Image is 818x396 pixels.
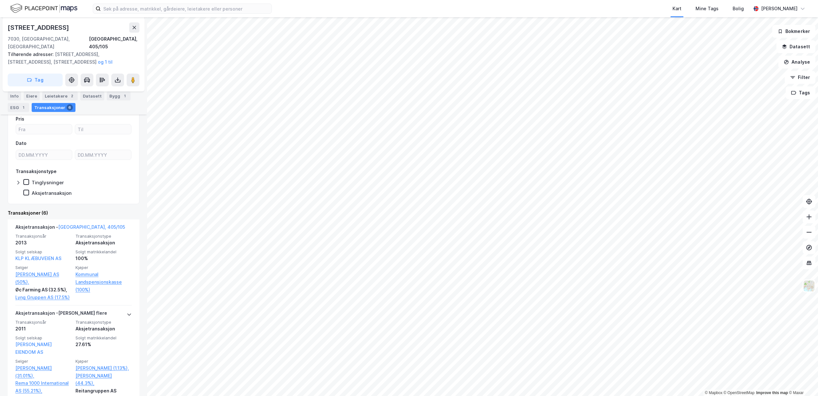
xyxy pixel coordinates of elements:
input: Fra [16,124,72,134]
div: Kart [672,5,681,12]
a: [GEOGRAPHIC_DATA], 405/105 [58,224,125,230]
span: Kjøper [75,359,132,364]
span: Solgt selskap [15,249,72,255]
div: ESG [8,103,29,112]
div: Datasett [80,91,104,100]
span: Solgt matrikkelandel [75,335,132,341]
button: Tag [8,74,63,86]
input: DD.MM.YYYY [75,150,131,160]
div: Transaksjoner [32,103,75,112]
a: [PERSON_NAME] (44.3%), [75,372,132,387]
span: Kjøper [75,265,132,270]
a: [PERSON_NAME] AS (50%), [15,271,72,286]
span: Transaksjonstype [75,320,132,325]
a: KLP KLÆBUVEIEN AS [15,256,61,261]
a: Rema 1000 International AS (55.21%), [15,379,72,395]
div: [STREET_ADDRESS], [STREET_ADDRESS], [STREET_ADDRESS] [8,51,134,66]
div: Dato [16,139,27,147]
a: Kommunal Landspensjonskasse (100%) [75,271,132,294]
img: logo.f888ab2527a4732fd821a326f86c7f29.svg [10,3,77,14]
div: Eiere [24,91,40,100]
img: Z [803,280,815,292]
a: Lyng Gruppen AS (17.5%) [15,294,72,301]
div: Aksjetransaksjon - [15,223,125,234]
iframe: Chat Widget [786,365,818,396]
div: Aksjetransaksjon [75,325,132,333]
span: Selger [15,265,72,270]
input: DD.MM.YYYY [16,150,72,160]
span: Transaksjonstype [75,234,132,239]
input: Søk på adresse, matrikkel, gårdeiere, leietakere eller personer [101,4,271,13]
input: Til [75,124,131,134]
div: Transaksjoner (6) [8,209,139,217]
a: [PERSON_NAME] (31.01%), [15,364,72,380]
div: 1 [122,93,128,99]
button: Datasett [776,40,815,53]
span: Transaksjonsår [15,234,72,239]
span: Selger [15,359,72,364]
div: Leietakere [42,91,78,100]
span: Solgt selskap [15,335,72,341]
div: Bolig [733,5,744,12]
button: Bokmerker [772,25,815,38]
div: Aksjetransaksjon [32,190,72,196]
a: OpenStreetMap [724,391,755,395]
div: Mine Tags [696,5,719,12]
div: 6 [67,104,73,111]
button: Filter [785,71,815,84]
div: [STREET_ADDRESS] [8,22,70,33]
div: 2 [69,93,75,99]
div: Kontrollprogram for chat [786,365,818,396]
div: 2013 [15,239,72,247]
div: Bygg [107,91,130,100]
div: Aksjetransaksjon - [PERSON_NAME] flere [15,309,107,320]
div: [PERSON_NAME] [761,5,798,12]
a: [PERSON_NAME] (1.13%), [75,364,132,372]
div: 7030, [GEOGRAPHIC_DATA], [GEOGRAPHIC_DATA] [8,35,89,51]
div: Tinglysninger [32,179,64,186]
span: Tilhørende adresser: [8,51,55,57]
div: 2011 [15,325,72,333]
span: Solgt matrikkelandel [75,249,132,255]
div: Øc Farming AS (32.5%), [15,286,72,294]
div: Aksjetransaksjon [75,239,132,247]
a: Mapbox [705,391,722,395]
div: Transaksjonstype [16,168,57,175]
button: Analyse [778,56,815,68]
div: Pris [16,115,24,123]
a: [PERSON_NAME] EIENDOM AS [15,342,52,355]
a: Improve this map [756,391,788,395]
div: Info [8,91,21,100]
div: 100% [75,255,132,262]
div: [GEOGRAPHIC_DATA], 405/105 [89,35,139,51]
span: Transaksjonsår [15,320,72,325]
div: 27.61% [75,341,132,348]
button: Tags [786,86,815,99]
div: 1 [20,104,27,111]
